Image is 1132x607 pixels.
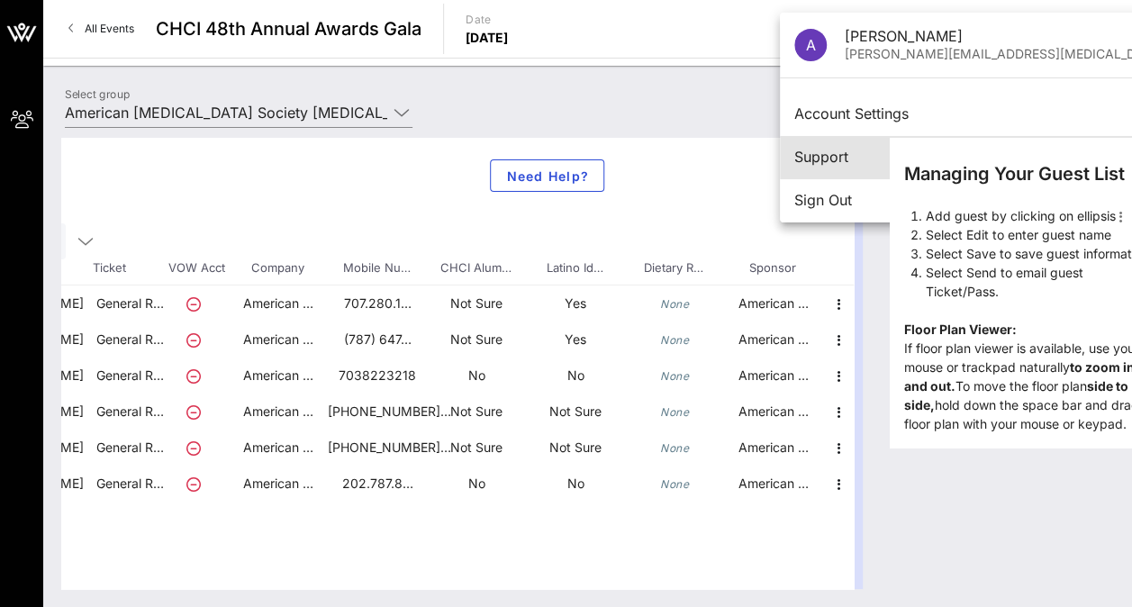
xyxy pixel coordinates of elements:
p: General R… [94,322,166,358]
span: Dietary R… [624,259,723,277]
p: General R… [94,358,166,394]
p: No [427,358,526,394]
p: American … [229,394,328,430]
p: [DATE] [466,29,509,47]
p: [PHONE_NUMBER]… [328,394,427,430]
p: (787) 647… [328,322,427,358]
b: Floor Plan Viewer: [904,322,1017,337]
p: Not Sure [427,285,526,322]
p: American … [229,358,328,394]
a: All Events [58,14,145,43]
i: None [660,405,689,419]
p: Not Sure [427,394,526,430]
p: No [526,358,625,394]
p: [PHONE_NUMBER]… [328,430,427,466]
span: Need Help? [505,168,589,184]
p: American … [724,322,823,358]
p: American … [724,466,823,502]
span: Sponsor [723,259,822,277]
span: VOW Acct [165,259,228,277]
p: American … [229,322,328,358]
div: Managing Your Guest List [904,160,1125,187]
span: Latino Id… [525,259,624,277]
p: Not Sure [427,430,526,466]
p: 707.280.1… [328,285,427,322]
span: CHCI 48th Annual Awards Gala [156,15,421,42]
p: American … [724,430,823,466]
p: No [427,466,526,502]
p: American … [724,394,823,430]
span: Company [228,259,327,277]
p: General R… [94,466,166,502]
p: Not Sure [526,430,625,466]
i: None [660,441,689,455]
p: Not Sure [427,322,526,358]
span: Mobile Nu… [327,259,426,277]
p: Yes [526,285,625,322]
i: None [660,369,689,383]
i: None [660,477,689,491]
p: American … [724,285,823,322]
span: A [806,36,816,54]
p: American … [229,285,328,322]
p: American … [724,358,823,394]
i: None [660,297,689,311]
span: CHCI Alum… [426,259,525,277]
p: No [526,466,625,502]
p: 7038223218 [328,358,427,394]
p: General R… [94,430,166,466]
p: Yes [526,322,625,358]
span: All Events [85,22,134,35]
button: Need Help? [490,159,604,192]
p: American … [229,466,328,502]
label: Select group [65,87,130,101]
p: American … [229,430,328,466]
p: 202.787.8… [328,466,427,502]
p: Not Sure [526,394,625,430]
p: General R… [94,285,166,322]
p: General R… [94,394,166,430]
i: None [660,333,689,347]
p: Date [466,11,509,29]
span: Ticket [93,259,165,277]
